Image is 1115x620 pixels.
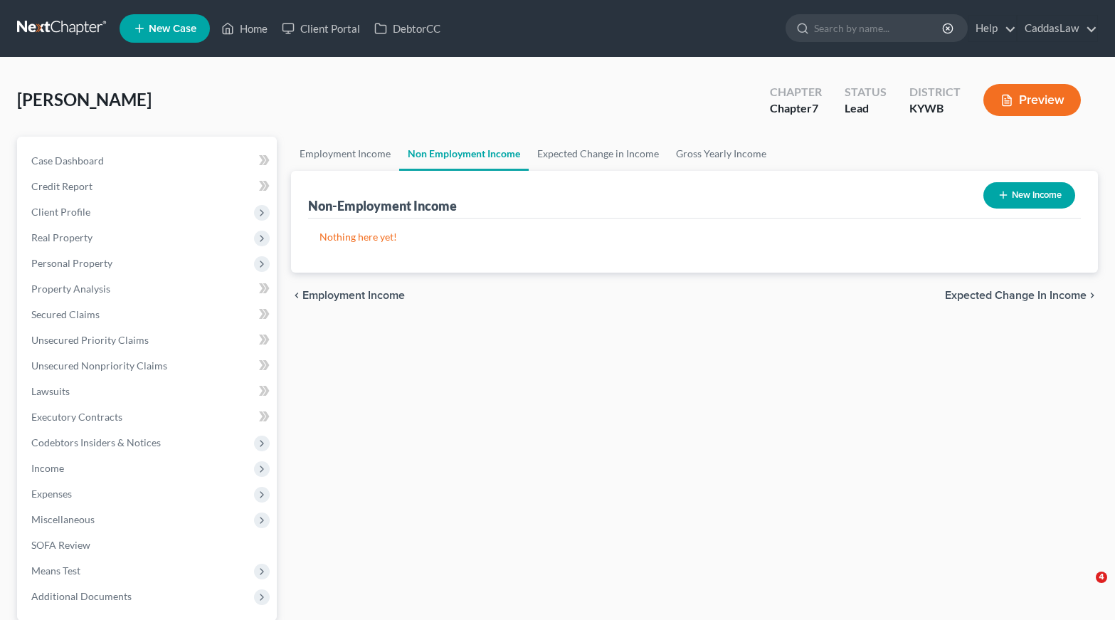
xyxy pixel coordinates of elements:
span: Property Analysis [31,283,110,295]
span: Credit Report [31,180,93,192]
span: Unsecured Nonpriority Claims [31,359,167,372]
a: Expected Change in Income [529,137,667,171]
span: Secured Claims [31,308,100,320]
button: chevron_left Employment Income [291,290,405,301]
span: SOFA Review [31,539,90,551]
div: Chapter [770,84,822,100]
span: Codebtors Insiders & Notices [31,436,161,448]
span: Client Profile [31,206,90,218]
span: Additional Documents [31,590,132,602]
iframe: Intercom live chat [1067,572,1101,606]
a: Lawsuits [20,379,277,404]
div: Lead [845,100,887,117]
a: Non Employment Income [399,137,529,171]
a: Property Analysis [20,276,277,302]
a: Home [214,16,275,41]
span: Case Dashboard [31,154,104,167]
span: Expected Change in Income [945,290,1087,301]
i: chevron_right [1087,290,1098,301]
span: Means Test [31,564,80,577]
div: Non-Employment Income [308,197,457,214]
div: KYWB [909,100,961,117]
span: Unsecured Priority Claims [31,334,149,346]
a: DebtorCC [367,16,448,41]
div: Chapter [770,100,822,117]
button: Preview [983,84,1081,116]
a: Executory Contracts [20,404,277,430]
a: CaddasLaw [1018,16,1097,41]
i: chevron_left [291,290,302,301]
a: Client Portal [275,16,367,41]
a: Unsecured Nonpriority Claims [20,353,277,379]
span: Lawsuits [31,385,70,397]
button: Expected Change in Income chevron_right [945,290,1098,301]
a: Case Dashboard [20,148,277,174]
a: Help [968,16,1016,41]
span: [PERSON_NAME] [17,89,152,110]
span: New Case [149,23,196,34]
span: Executory Contracts [31,411,122,423]
span: Personal Property [31,257,112,269]
span: Employment Income [302,290,405,301]
span: Real Property [31,231,93,243]
span: 7 [812,101,818,115]
a: Credit Report [20,174,277,199]
a: Unsecured Priority Claims [20,327,277,353]
span: Expenses [31,488,72,500]
input: Search by name... [814,15,944,41]
div: Status [845,84,887,100]
p: Nothing here yet! [319,230,1069,244]
span: 4 [1096,572,1107,583]
a: SOFA Review [20,532,277,558]
div: District [909,84,961,100]
span: Income [31,462,64,474]
button: New Income [983,182,1075,209]
a: Secured Claims [20,302,277,327]
span: Miscellaneous [31,513,95,525]
a: Employment Income [291,137,399,171]
a: Gross Yearly Income [667,137,775,171]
